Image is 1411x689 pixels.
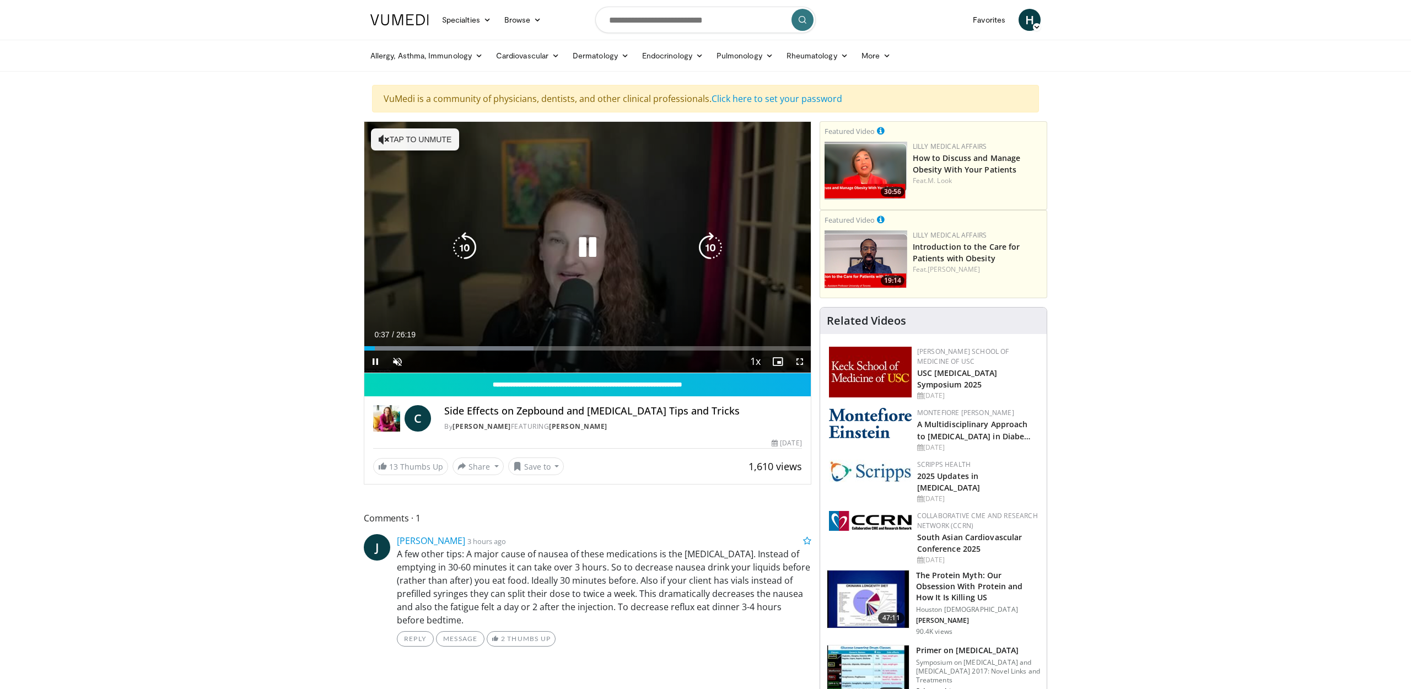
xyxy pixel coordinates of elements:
a: 30:56 [825,142,907,200]
a: Click here to set your password [712,93,842,105]
div: Progress Bar [364,346,811,351]
img: c9f2b0b7-b02a-4276-a72a-b0cbb4230bc1.jpg.150x105_q85_autocrop_double_scale_upscale_version-0.2.jpg [829,460,912,482]
a: Introduction to the Care for Patients with Obesity [913,241,1020,263]
button: Save to [508,457,564,475]
p: Symposium on [MEDICAL_DATA] and [MEDICAL_DATA] 2017: Novel Links and Treatments [916,658,1040,685]
img: VuMedi Logo [370,14,429,25]
a: Lilly Medical Affairs [913,230,987,240]
p: [PERSON_NAME] [916,616,1040,625]
span: Comments 1 [364,511,811,525]
img: a04ee3ba-8487-4636-b0fb-5e8d268f3737.png.150x105_q85_autocrop_double_scale_upscale_version-0.2.png [829,511,912,531]
div: Feat. [913,265,1042,274]
a: [PERSON_NAME] [397,535,465,547]
a: Collaborative CME and Research Network (CCRN) [917,511,1038,530]
span: 2 [501,634,505,643]
button: Fullscreen [789,351,811,373]
div: [DATE] [917,494,1038,504]
img: b0142b4c-93a1-4b58-8f91-5265c282693c.png.150x105_q85_autocrop_double_scale_upscale_version-0.2.png [829,408,912,438]
a: [PERSON_NAME] [928,265,980,274]
a: M. Look [928,176,952,185]
a: 2 Thumbs Up [487,631,556,647]
a: Endocrinology [636,45,710,67]
div: [DATE] [917,391,1038,401]
a: Favorites [966,9,1012,31]
a: USC [MEDICAL_DATA] Symposium 2025 [917,368,998,390]
div: VuMedi is a community of physicians, dentists, and other clinical professionals. [372,85,1039,112]
a: H [1019,9,1041,31]
a: How to Discuss and Manage Obesity With Your Patients [913,153,1021,175]
h3: The Protein Myth: Our Obsession With Protein and How It Is Killing US [916,570,1040,603]
a: Lilly Medical Affairs [913,142,987,151]
h4: Side Effects on Zepbound and [MEDICAL_DATA] Tips and Tricks [444,405,801,417]
a: South Asian Cardiovascular Conference 2025 [917,532,1022,554]
a: Browse [498,9,548,31]
div: [DATE] [772,438,801,448]
button: Tap to unmute [371,128,459,150]
h3: Primer on [MEDICAL_DATA] [916,645,1040,656]
span: / [392,330,394,339]
a: Scripps Health [917,460,971,469]
a: J [364,534,390,561]
a: Allergy, Asthma, Immunology [364,45,489,67]
div: [DATE] [917,555,1038,565]
video-js: Video Player [364,122,811,373]
a: Cardiovascular [489,45,566,67]
img: Dr. Carolynn Francavilla [373,405,400,432]
a: 19:14 [825,230,907,288]
span: 13 [389,461,398,472]
div: Feat. [913,176,1042,186]
span: 30:56 [881,187,904,197]
a: Specialties [435,9,498,31]
div: By FEATURING [444,422,801,432]
a: Reply [397,631,434,647]
p: A few other tips: A major cause of nausea of these medications is the [MEDICAL_DATA]. Instead of ... [397,547,811,627]
h4: Related Videos [827,314,906,327]
a: 13 Thumbs Up [373,458,448,475]
a: [PERSON_NAME] School of Medicine of USC [917,347,1009,366]
button: Unmute [386,351,408,373]
a: 2025 Updates in [MEDICAL_DATA] [917,471,980,493]
a: Dermatology [566,45,636,67]
small: 3 hours ago [467,536,506,546]
button: Enable picture-in-picture mode [767,351,789,373]
img: c98a6a29-1ea0-4bd5-8cf5-4d1e188984a7.png.150x105_q85_crop-smart_upscale.png [825,142,907,200]
a: Rheumatology [780,45,855,67]
span: 26:19 [396,330,416,339]
img: 7b941f1f-d101-407a-8bfa-07bd47db01ba.png.150x105_q85_autocrop_double_scale_upscale_version-0.2.jpg [829,347,912,397]
small: Featured Video [825,126,875,136]
p: 90.4K views [916,627,952,636]
p: Houston [DEMOGRAPHIC_DATA] [916,605,1040,614]
span: 19:14 [881,276,904,286]
a: C [405,405,431,432]
a: Pulmonology [710,45,780,67]
a: A Multidisciplinary Approach to [MEDICAL_DATA] in Diabe… [917,419,1031,441]
span: 0:37 [374,330,389,339]
div: [DATE] [917,443,1038,453]
img: acc2e291-ced4-4dd5-b17b-d06994da28f3.png.150x105_q85_crop-smart_upscale.png [825,230,907,288]
button: Pause [364,351,386,373]
button: Playback Rate [745,351,767,373]
a: 47:11 The Protein Myth: Our Obsession With Protein and How It Is Killing US Houston [DEMOGRAPHIC_... [827,570,1040,636]
a: More [855,45,897,67]
input: Search topics, interventions [595,7,816,33]
span: 1,610 views [748,460,802,473]
button: Share [453,457,504,475]
span: 47:11 [878,612,904,623]
small: Featured Video [825,215,875,225]
a: Montefiore [PERSON_NAME] [917,408,1014,417]
a: Message [436,631,484,647]
a: [PERSON_NAME] [453,422,511,431]
img: b7b8b05e-5021-418b-a89a-60a270e7cf82.150x105_q85_crop-smart_upscale.jpg [827,570,909,628]
a: [PERSON_NAME] [549,422,607,431]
